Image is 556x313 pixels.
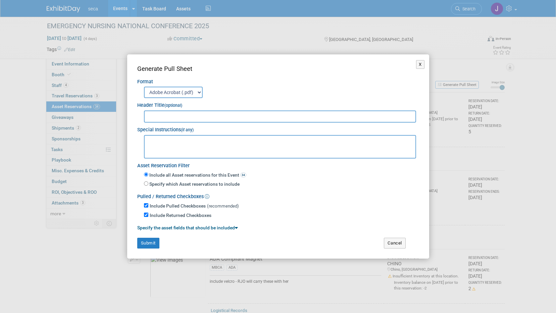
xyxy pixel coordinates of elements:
span: 34 [240,173,246,177]
div: Generate Pull Sheet [137,64,419,74]
div: Format [137,74,419,86]
span: (recommended) [207,204,239,209]
button: X [416,60,424,69]
div: Asset Reservation Filter [137,159,419,170]
button: Cancel [384,238,406,249]
a: Specify the asset fields that should be included [137,225,238,230]
button: Submit [137,238,159,249]
label: Include Pulled Checkboxes [150,203,206,210]
small: (if any) [181,128,194,132]
div: Pulled / Returned Checkboxes [137,189,419,200]
small: (optional) [164,103,182,108]
label: Include all Asset reservations for this Event [148,172,246,179]
label: Specify which Asset reservations to include [148,181,240,188]
div: Header Title [137,98,419,109]
label: Include Returned Checkboxes [150,212,211,219]
div: Special Instructions [137,123,419,134]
